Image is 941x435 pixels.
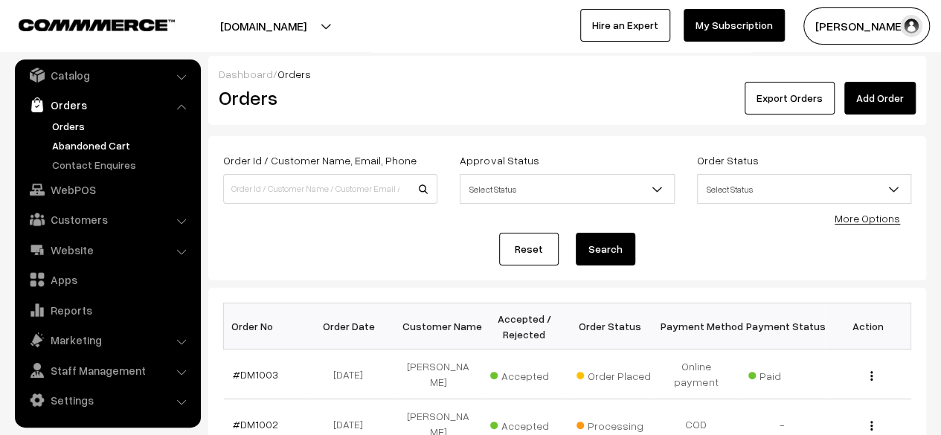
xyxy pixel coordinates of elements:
a: #DM1002 [233,418,278,431]
th: Order No [224,303,310,349]
span: Order Placed [577,364,651,384]
a: Staff Management [19,357,196,384]
span: Processing [577,414,651,434]
span: Accepted [490,414,565,434]
div: / [219,66,916,82]
a: Orders [48,118,196,134]
th: Customer Name [396,303,482,349]
a: Dashboard [219,68,273,80]
label: Order Id / Customer Name, Email, Phone [223,152,417,168]
button: Search [576,233,635,265]
span: Select Status [460,176,673,202]
img: COMMMERCE [19,19,175,30]
button: [PERSON_NAME] [803,7,930,45]
button: [DOMAIN_NAME] [168,7,359,45]
label: Approval Status [460,152,539,168]
th: Payment Status [739,303,826,349]
a: Website [19,236,196,263]
th: Payment Method [653,303,739,349]
span: Paid [748,364,823,384]
td: [PERSON_NAME] [396,349,482,399]
span: Select Status [698,176,911,202]
span: Select Status [460,174,674,204]
img: Menu [870,371,873,381]
input: Order Id / Customer Name / Customer Email / Customer Phone [223,174,437,204]
a: Apps [19,266,196,293]
label: Order Status [697,152,759,168]
th: Accepted / Rejected [481,303,568,349]
td: [DATE] [309,349,396,399]
td: Online payment [653,349,739,399]
a: COMMMERCE [19,15,149,33]
a: Marketing [19,326,196,353]
a: #DM1003 [233,368,278,381]
a: Reset [499,233,559,265]
a: Hire an Expert [580,9,670,42]
a: Customers [19,206,196,233]
a: Reports [19,297,196,323]
a: Add Order [844,82,916,115]
th: Order Status [568,303,654,349]
button: Export Orders [745,82,835,115]
img: Menu [870,421,873,431]
a: WebPOS [19,176,196,203]
a: My Subscription [684,9,785,42]
a: Settings [19,387,196,413]
img: user [900,15,922,37]
a: More Options [835,212,900,225]
span: Select Status [697,174,911,204]
a: Orders [19,91,196,118]
a: Contact Enquires [48,157,196,173]
h2: Orders [219,86,436,109]
span: Accepted [490,364,565,384]
a: Catalog [19,62,196,88]
th: Order Date [309,303,396,349]
a: Abandoned Cart [48,138,196,153]
th: Action [825,303,911,349]
span: Orders [277,68,311,80]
